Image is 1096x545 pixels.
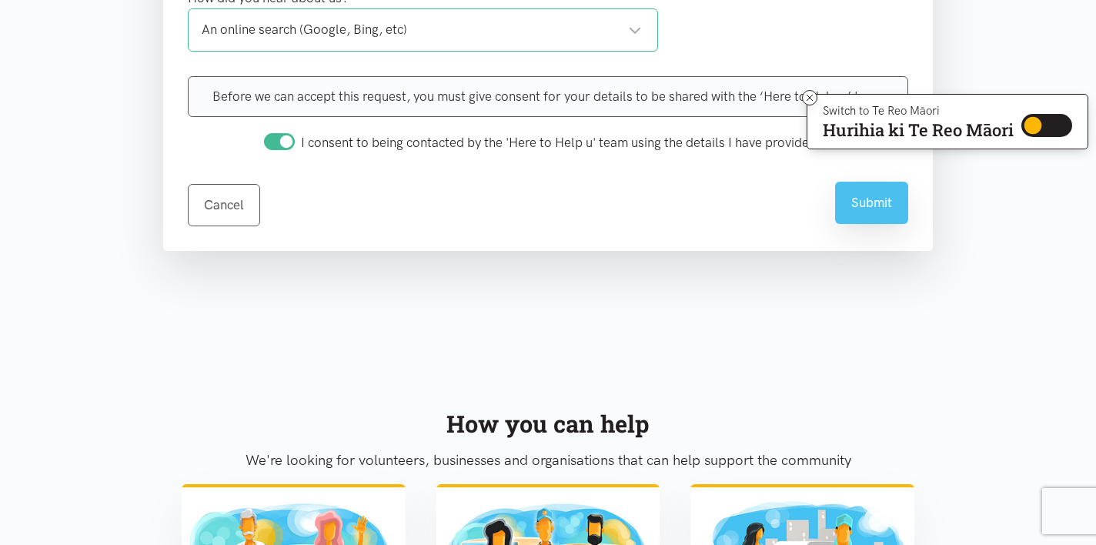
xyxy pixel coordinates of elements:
span: I consent to being contacted by the 'Here to Help u' team using the details I have provided [301,135,817,150]
a: Cancel [188,184,260,226]
p: Hurihia ki Te Reo Māori [823,123,1014,137]
button: Submit [835,182,908,224]
div: Before we can accept this request, you must give consent for your details to be shared with the ‘... [188,76,908,117]
div: How you can help [182,405,914,443]
div: An online search (Google, Bing, etc) [202,19,642,40]
p: We're looking for volunteers, businesses and organisations that can help support the community [182,449,914,472]
p: Switch to Te Reo Māori [823,106,1014,115]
